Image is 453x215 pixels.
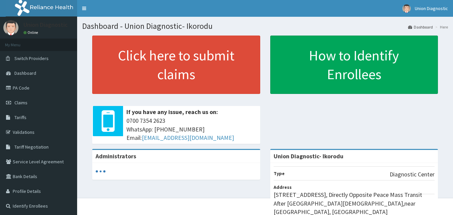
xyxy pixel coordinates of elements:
[408,24,433,30] a: Dashboard
[14,70,36,76] span: Dashboard
[434,24,448,30] li: Here
[96,166,106,176] svg: audio-loading
[23,22,68,28] p: Union Diagnostic
[270,36,438,94] a: How to Identify Enrollees
[14,144,49,150] span: Tariff Negotiation
[390,170,435,179] p: Diagnostic Center
[274,170,285,176] b: Type
[274,184,292,190] b: Address
[142,134,234,142] a: [EMAIL_ADDRESS][DOMAIN_NAME]
[402,4,411,13] img: User Image
[23,30,40,35] a: Online
[415,5,448,11] span: Union Diagnostic
[82,22,448,31] h1: Dashboard - Union Diagnostic- Ikorodu
[92,36,260,94] a: Click here to submit claims
[274,152,343,160] strong: Union Diagnostic- Ikorodu
[14,55,49,61] span: Switch Providers
[14,114,26,120] span: Tariffs
[14,100,27,106] span: Claims
[96,152,136,160] b: Administrators
[126,108,218,116] b: If you have any issue, reach us on:
[126,116,257,142] span: 0700 7354 2623 WhatsApp: [PHONE_NUMBER] Email:
[3,20,18,35] img: User Image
